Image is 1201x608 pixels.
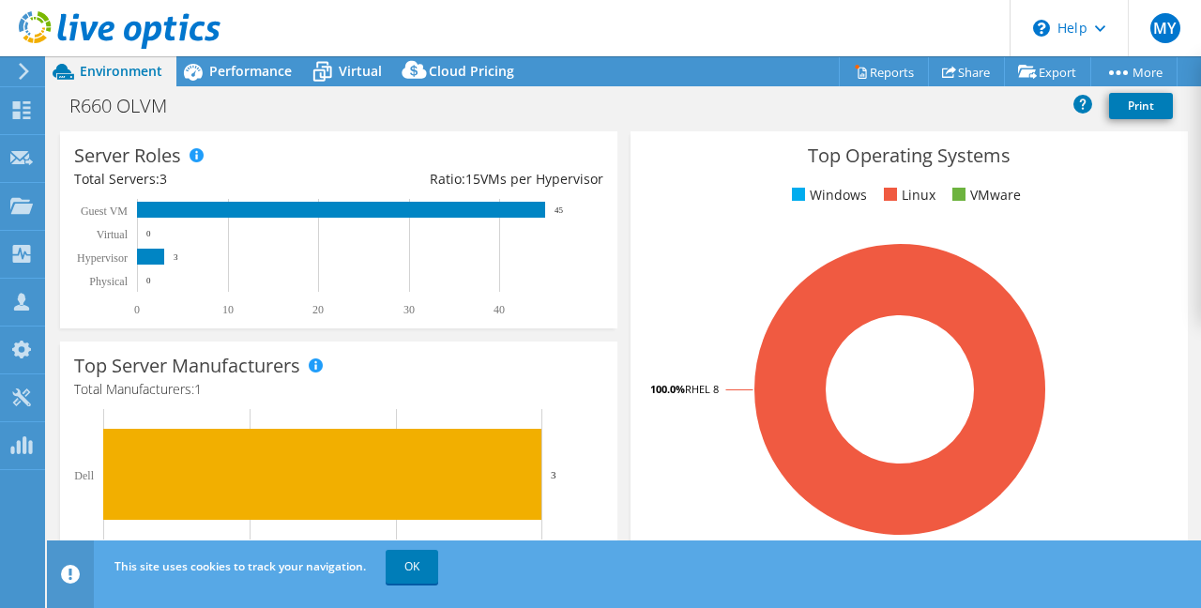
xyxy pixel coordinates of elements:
[645,145,1174,166] h3: Top Operating Systems
[787,185,867,205] li: Windows
[1109,93,1173,119] a: Print
[429,62,514,80] span: Cloud Pricing
[61,96,196,116] h1: R660 OLVM
[555,205,564,215] text: 45
[839,57,929,86] a: Reports
[81,205,128,218] text: Guest VM
[80,62,162,80] span: Environment
[312,303,324,316] text: 20
[74,145,181,166] h3: Server Roles
[339,169,603,190] div: Ratio: VMs per Hypervisor
[174,252,178,262] text: 3
[146,229,151,238] text: 0
[685,382,719,396] tspan: RHEL 8
[89,275,128,288] text: Physical
[551,469,556,480] text: 3
[160,170,167,188] span: 3
[928,57,1005,86] a: Share
[1004,57,1091,86] a: Export
[194,380,202,398] span: 1
[74,169,339,190] div: Total Servers:
[879,185,935,205] li: Linux
[97,228,129,241] text: Virtual
[1033,20,1050,37] svg: \n
[948,185,1021,205] li: VMware
[74,356,300,376] h3: Top Server Manufacturers
[134,303,140,316] text: 0
[650,382,685,396] tspan: 100.0%
[1150,13,1180,43] span: MY
[114,558,366,574] span: This site uses cookies to track your navigation.
[403,303,415,316] text: 30
[74,469,94,482] text: Dell
[209,62,292,80] span: Performance
[386,550,438,584] a: OK
[339,62,382,80] span: Virtual
[146,276,151,285] text: 0
[465,170,480,188] span: 15
[1090,57,1178,86] a: More
[74,379,603,400] h4: Total Manufacturers:
[494,303,505,316] text: 40
[222,303,234,316] text: 10
[77,251,128,265] text: Hypervisor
